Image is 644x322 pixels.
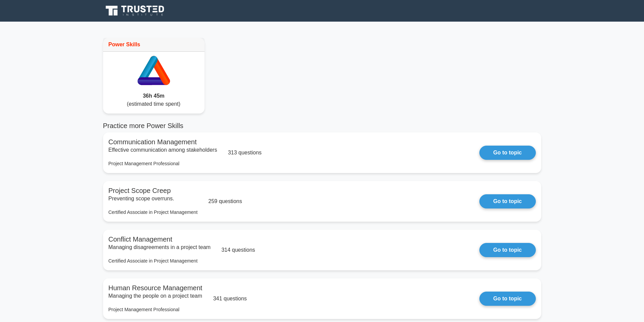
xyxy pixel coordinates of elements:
[127,101,180,107] span: (estimated time spent)
[479,146,535,160] a: Go to topic
[103,38,205,52] div: Power Skills
[479,243,535,257] a: Go to topic
[143,93,164,99] span: 36h 45m
[479,194,535,208] a: Go to topic
[479,292,535,306] a: Go to topic
[103,122,541,130] h5: Practice more Power Skills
